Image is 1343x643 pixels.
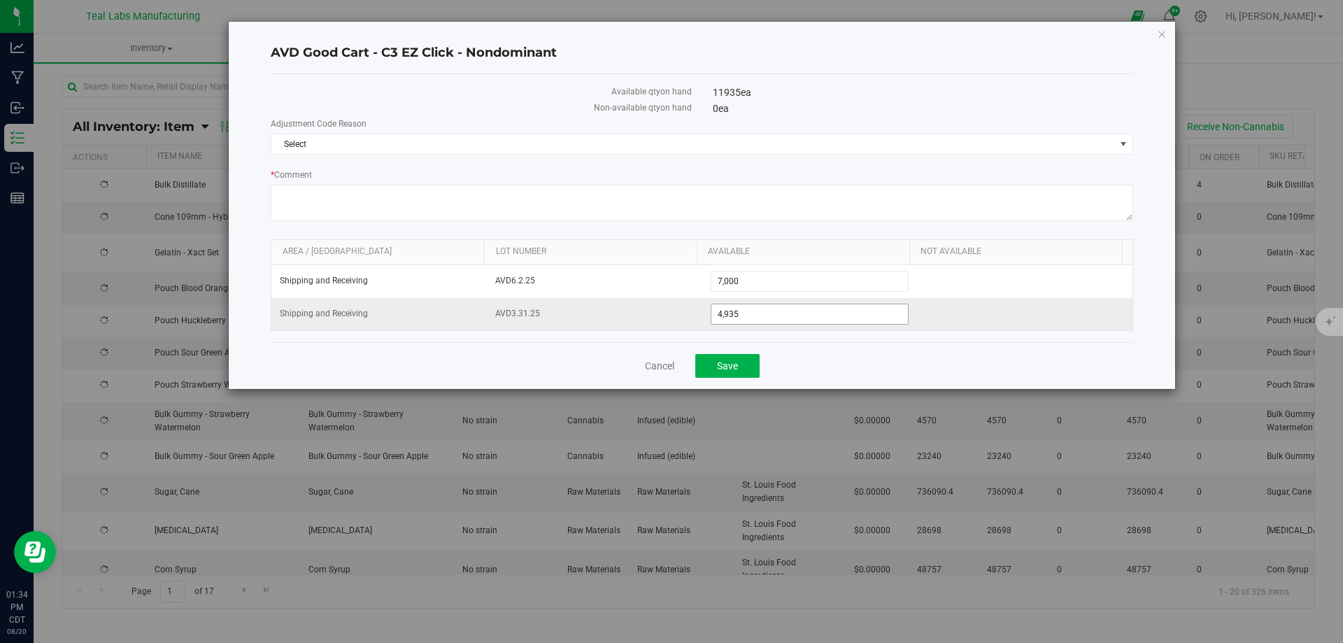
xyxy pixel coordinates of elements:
span: ea [741,87,751,98]
a: Lot Number [496,246,692,257]
span: on hand [660,87,692,97]
span: AVD6.2.25 [495,274,694,288]
label: Adjustment Code Reason [271,118,1133,130]
span: on hand [660,103,692,113]
a: Cancel [645,359,674,373]
span: Save [717,360,738,372]
span: Shipping and Receiving [280,274,368,288]
input: 4,935 [711,304,909,324]
label: Non-available qty [271,101,691,114]
span: select [1115,134,1132,154]
span: Shipping and Receiving [280,307,368,320]
label: Comment [271,169,1133,181]
a: Area / [GEOGRAPHIC_DATA] [283,246,479,257]
span: AVD3.31.25 [495,307,694,320]
a: Available [708,246,904,257]
input: 7,000 [711,271,909,291]
span: ea [718,103,729,114]
label: Available qty [271,85,691,98]
h4: AVD Good Cart - C3 EZ Click - Nondominant [271,44,1133,62]
button: Save [695,354,760,378]
iframe: Resource center [14,531,56,573]
a: Not Available [921,246,1116,257]
span: 0 [713,103,729,114]
span: 11935 [713,87,751,98]
span: Select [271,134,1115,154]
